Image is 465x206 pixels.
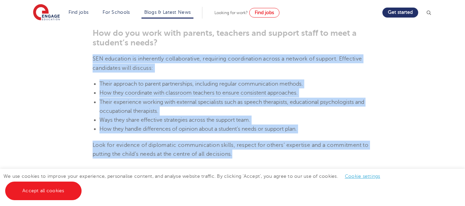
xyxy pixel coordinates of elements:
a: Get started [382,8,418,18]
span: Find jobs [255,10,274,15]
span: Look for evidence of diplomatic communication skills, respect for others’ expertise and a commitm... [93,142,368,157]
span: We use cookies to improve your experience, personalise content, and analyse website traffic. By c... [3,174,387,193]
span: How do you work with parents, teachers and support staff to meet a student’s needs? [93,28,357,47]
span: Ways they share effective strategies across the support team. [99,117,250,123]
span: Their approach to parent partnerships, including regular communication methods. [99,81,303,87]
a: For Schools [103,10,130,15]
span: How they handle differences of opinion about a student’s needs or support plan. [99,126,297,132]
span: Looking for work? [214,10,248,15]
span: How they coordinate with classroom teachers to ensure consistent approaches. [99,90,298,96]
span: Their experience working with external specialists such as speech therapists, educational psychol... [99,99,364,114]
a: Find jobs [68,10,89,15]
a: Find jobs [249,8,279,18]
img: Engage Education [33,4,60,21]
a: Blogs & Latest News [144,10,191,15]
span: SEN education is inherently collaborative, requiring coordination across a network of support. Ef... [93,56,362,71]
a: Cookie settings [345,174,380,179]
a: Accept all cookies [5,182,82,200]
